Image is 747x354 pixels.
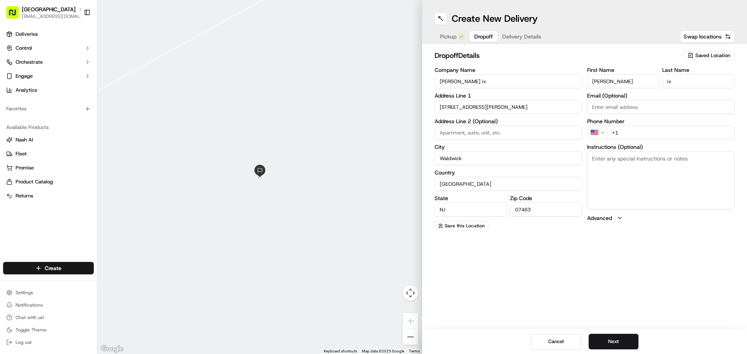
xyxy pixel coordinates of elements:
[3,42,94,54] button: Control
[435,170,582,175] label: Country
[3,337,94,348] button: Log out
[587,144,735,150] label: Instructions (Optional)
[3,70,94,82] button: Engage
[695,52,730,59] span: Saved Location
[587,74,659,88] input: Enter first name
[16,339,32,345] span: Log out
[132,77,142,86] button: Start new chat
[26,74,128,82] div: Start new chat
[662,74,735,88] input: Enter last name
[5,110,63,124] a: 📗Knowledge Base
[587,214,735,222] button: Advanced
[435,67,582,73] label: Company Name
[3,262,94,274] button: Create
[3,162,94,174] button: Promise
[8,74,22,88] img: 1736555255976-a54dd68f-1ca7-489b-9aae-adbdc363a1c4
[6,164,91,171] a: Promise
[683,50,735,61] button: Saved Location
[16,87,37,94] span: Analytics
[531,334,581,349] button: Cancel
[16,45,32,52] span: Control
[6,192,91,199] a: Returns
[502,33,541,40] span: Delivery Details
[16,73,33,80] span: Engage
[6,150,91,157] a: Fleet
[16,31,38,38] span: Deliveries
[510,195,582,201] label: Zip Code
[587,119,735,124] label: Phone Number
[474,33,493,40] span: Dropoff
[445,223,485,229] span: Save this Location
[16,327,47,333] span: Toggle Theme
[362,349,404,353] span: Map data ©2025 Google
[16,164,34,171] span: Promise
[16,314,44,321] span: Chat with us!
[435,144,582,150] label: City
[6,178,91,185] a: Product Catalog
[324,349,357,354] button: Keyboard shortcuts
[6,136,91,143] a: Nash AI
[662,67,735,73] label: Last Name
[3,176,94,188] button: Product Catalog
[3,121,94,134] div: Available Products
[403,313,418,329] button: Zoom in
[435,177,582,191] input: Enter country
[684,33,722,40] span: Swap locations
[77,132,94,138] span: Pylon
[45,264,61,272] span: Create
[99,344,125,354] img: Google
[3,312,94,323] button: Chat with us!
[3,287,94,298] button: Settings
[3,148,94,160] button: Fleet
[680,30,735,43] button: Swap locations
[20,50,140,58] input: Got a question? Start typing here...
[3,103,94,115] div: Favorites
[510,202,582,216] input: Enter zip code
[3,84,94,96] a: Analytics
[435,119,582,124] label: Address Line 2 (Optional)
[435,126,582,140] input: Apartment, suite, unit, etc.
[435,93,582,98] label: Address Line 1
[403,329,418,345] button: Zoom out
[66,113,72,120] div: 💻
[74,113,125,120] span: API Documentation
[55,131,94,138] a: Powered byPylon
[587,93,735,98] label: Email (Optional)
[587,67,659,73] label: First Name
[435,221,488,230] button: Save this Location
[16,150,27,157] span: Fleet
[16,302,43,308] span: Notifications
[3,190,94,202] button: Returns
[440,33,456,40] span: Pickup
[409,349,420,353] a: Terms (opens in new tab)
[22,13,84,19] button: [EMAIL_ADDRESS][DOMAIN_NAME]
[3,134,94,146] button: Nash AI
[589,334,638,349] button: Next
[16,136,33,143] span: Nash AI
[3,56,94,68] button: Orchestrate
[3,28,94,40] a: Deliveries
[26,82,98,88] div: We're available if you need us!
[3,300,94,310] button: Notifications
[16,192,33,199] span: Returns
[435,151,582,165] input: Enter city
[435,100,582,114] input: Enter address
[607,126,735,140] input: Enter phone number
[452,12,538,25] h1: Create New Delivery
[435,202,507,216] input: Enter state
[435,74,582,88] input: Enter company name
[22,5,75,13] button: [GEOGRAPHIC_DATA]
[8,31,142,44] p: Welcome 👋
[16,59,43,66] span: Orchestrate
[587,214,612,222] label: Advanced
[403,285,418,301] button: Map camera controls
[435,50,679,61] h2: dropoff Details
[3,3,81,22] button: [GEOGRAPHIC_DATA][EMAIL_ADDRESS][DOMAIN_NAME]
[8,8,23,23] img: Nash
[16,289,33,296] span: Settings
[16,113,60,120] span: Knowledge Base
[63,110,128,124] a: 💻API Documentation
[3,324,94,335] button: Toggle Theme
